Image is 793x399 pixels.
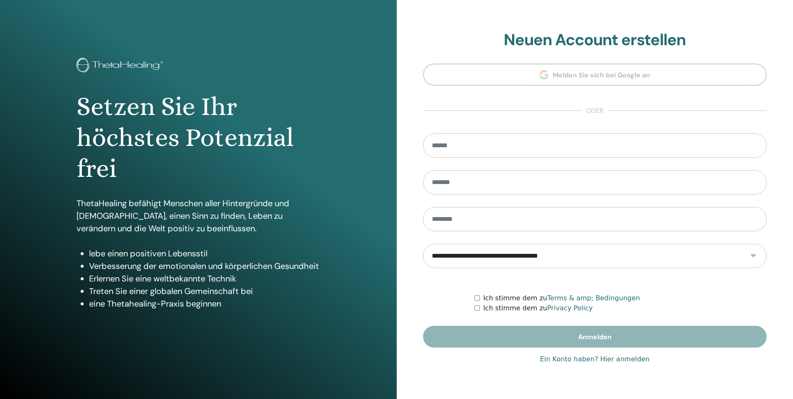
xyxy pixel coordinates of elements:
[89,297,320,310] li: eine Thetahealing-Praxis beginnen
[483,303,593,313] label: Ich stimme dem zu
[582,106,608,116] span: oder
[89,247,320,260] li: lebe einen positiven Lebensstil
[547,304,593,312] a: Privacy Policy
[89,285,320,297] li: Treten Sie einer globalen Gemeinschaft bei
[89,260,320,272] li: Verbesserung der emotionalen und körperlichen Gesundheit
[76,91,320,184] h1: Setzen Sie Ihr höchstes Potenzial frei
[483,293,640,303] label: Ich stimme dem zu
[423,31,767,50] h2: Neuen Account erstellen
[547,294,640,302] a: Terms & amp; Bedingungen
[76,197,320,235] p: ThetaHealing befähigt Menschen aller Hintergründe und [DEMOGRAPHIC_DATA], einen Sinn zu finden, L...
[89,272,320,285] li: Erlernen Sie eine weltbekannte Technik
[540,354,650,364] a: Ein Konto haben? Hier anmelden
